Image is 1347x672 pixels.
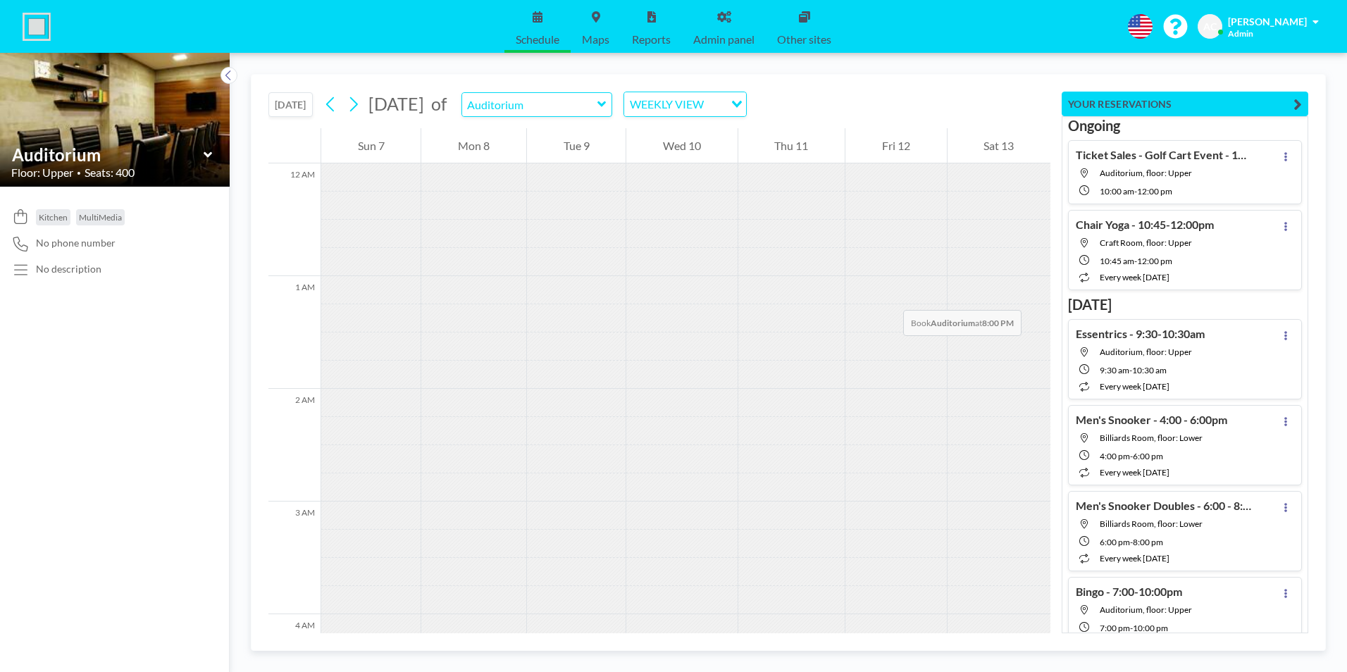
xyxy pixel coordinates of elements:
[582,34,609,45] span: Maps
[1100,537,1130,547] span: 6:00 PM
[1068,296,1302,313] h3: [DATE]
[516,34,559,45] span: Schedule
[1137,186,1172,197] span: 12:00 PM
[1228,15,1307,27] span: [PERSON_NAME]
[527,128,626,163] div: Tue 9
[1100,168,1192,178] span: Auditorium, floor: Upper
[1133,623,1168,633] span: 10:00 PM
[12,144,204,165] input: Auditorium
[708,95,723,113] input: Search for option
[1137,256,1172,266] span: 12:00 PM
[321,128,421,163] div: Sun 7
[368,93,424,114] span: [DATE]
[1100,237,1192,248] span: Craft Room, floor: Upper
[1100,256,1134,266] span: 10:45 AM
[1134,186,1137,197] span: -
[1068,117,1302,135] h3: Ongoing
[1130,623,1133,633] span: -
[1130,451,1133,461] span: -
[77,168,81,178] span: •
[11,166,73,180] span: Floor: Upper
[693,34,755,45] span: Admin panel
[1228,28,1253,39] span: Admin
[79,212,122,223] span: MultiMedia
[1129,365,1132,375] span: -
[845,128,946,163] div: Fri 12
[1100,433,1203,443] span: Billiards Room, floor: Lower
[1076,148,1252,162] h4: Ticket Sales - Golf Cart Event - 10:00-10:30am
[268,389,321,502] div: 2 AM
[1100,381,1169,392] span: every week [DATE]
[948,128,1050,163] div: Sat 13
[36,237,116,249] span: No phone number
[268,276,321,389] div: 1 AM
[431,93,447,115] span: of
[1133,537,1163,547] span: 8:00 PM
[1100,186,1134,197] span: 10:00 AM
[738,128,845,163] div: Thu 11
[1076,218,1214,232] h4: Chair Yoga - 10:45-12:00pm
[1100,365,1129,375] span: 9:30 AM
[903,310,1022,336] span: Book at
[1100,604,1192,615] span: Auditorium, floor: Upper
[1076,499,1252,513] h4: Men's Snooker Doubles - 6:00 - 8:00pm
[1076,413,1227,427] h4: Men's Snooker - 4:00 - 6:00pm
[1100,467,1169,478] span: every week [DATE]
[777,34,831,45] span: Other sites
[268,163,321,276] div: 12 AM
[36,263,101,275] div: No description
[85,166,135,180] span: Seats: 400
[1100,451,1130,461] span: 4:00 PM
[626,128,737,163] div: Wed 10
[462,93,597,116] input: Auditorium
[1076,327,1205,341] h4: Essentrics - 9:30-10:30am
[632,34,671,45] span: Reports
[1100,518,1203,529] span: Billiards Room, floor: Lower
[627,95,707,113] span: WEEKLY VIEW
[1100,553,1169,564] span: every week [DATE]
[931,318,975,328] b: Auditorium
[1130,537,1133,547] span: -
[1203,20,1217,33] span: AC
[1100,623,1130,633] span: 7:00 PM
[23,13,51,41] img: organization-logo
[268,502,321,614] div: 3 AM
[982,318,1014,328] b: 8:00 PM
[624,92,746,116] div: Search for option
[1076,585,1182,599] h4: Bingo - 7:00-10:00pm
[268,92,313,117] button: [DATE]
[1062,92,1308,116] button: YOUR RESERVATIONS
[421,128,526,163] div: Mon 8
[1132,365,1167,375] span: 10:30 AM
[1134,256,1137,266] span: -
[1133,451,1163,461] span: 6:00 PM
[1100,347,1192,357] span: Auditorium, floor: Upper
[39,212,68,223] span: Kitchen
[1100,272,1169,282] span: every week [DATE]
